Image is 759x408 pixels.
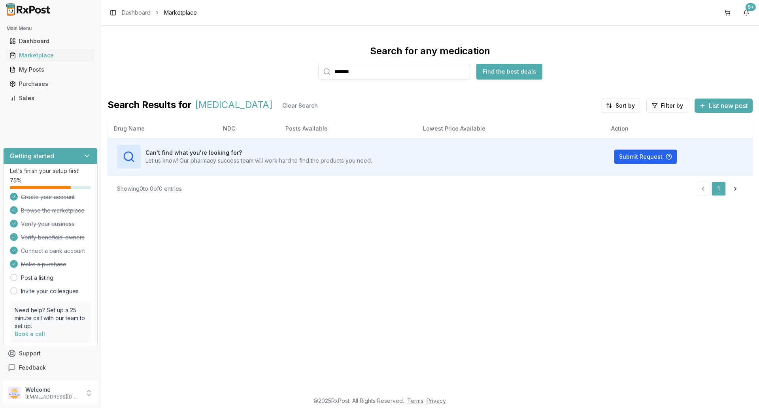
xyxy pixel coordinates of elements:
button: Submit Request [614,150,677,164]
button: 9+ [740,6,753,19]
th: NDC [217,119,279,138]
a: Dashboard [122,9,151,17]
th: Posts Available [279,119,417,138]
a: Sales [6,91,94,105]
button: Support [3,346,98,361]
span: [MEDICAL_DATA] [195,99,273,113]
a: Post a listing [21,274,53,282]
div: My Posts [9,66,91,74]
button: Sales [3,92,98,104]
a: My Posts [6,63,94,77]
th: Lowest Price Available [417,119,605,138]
nav: pagination [696,182,743,196]
iframe: Intercom live chat [732,381,751,400]
button: Sort by [601,99,640,113]
span: Browse the marketplace [21,207,85,214]
a: Dashboard [6,34,94,48]
img: RxPost Logo [3,3,54,16]
span: Create your account [21,193,75,201]
h3: Can't find what you're looking for? [145,149,372,157]
p: Need help? Set up a 25 minute call with our team to set up. [15,306,86,330]
img: User avatar [8,387,21,399]
button: Purchases [3,78,98,90]
a: Book a call [15,330,45,337]
span: Filter by [661,102,683,110]
div: Purchases [9,80,91,88]
a: Go to next page [727,182,743,196]
a: 1 [712,182,726,196]
span: Marketplace [164,9,197,17]
div: Dashboard [9,37,91,45]
button: My Posts [3,63,98,76]
button: Find the best deals [476,64,542,80]
a: Invite your colleagues [21,287,79,295]
p: Let's finish your setup first! [10,167,91,175]
p: Welcome [25,386,80,394]
span: 75 % [10,176,22,184]
button: List new post [695,99,753,113]
span: Verify your business [21,220,74,228]
span: Connect a bank account [21,247,85,255]
a: Purchases [6,77,94,91]
h2: Main Menu [6,25,94,32]
span: Feedback [19,364,46,372]
a: Privacy [427,397,446,404]
div: Search for any medication [370,45,490,57]
button: Clear Search [276,99,324,113]
button: Feedback [3,361,98,375]
div: Showing 0 to 0 of 0 entries [117,185,182,193]
p: Let us know! Our pharmacy success team will work hard to find the products you need. [145,157,372,165]
span: List new post [709,101,748,110]
button: Dashboard [3,35,98,47]
div: Sales [9,94,91,102]
div: Marketplace [9,51,91,59]
th: Drug Name [108,119,217,138]
span: Make a purchase [21,260,66,268]
button: Marketplace [3,49,98,62]
span: Verify beneficial owners [21,233,85,241]
th: Action [605,119,753,138]
p: [EMAIL_ADDRESS][DOMAIN_NAME] [25,394,80,400]
a: List new post [695,102,753,110]
a: Marketplace [6,48,94,63]
nav: breadcrumb [122,9,197,17]
button: Filter by [646,99,688,113]
a: Terms [407,397,423,404]
div: 9+ [746,3,756,11]
span: Search Results for [108,99,192,113]
span: Sort by [616,102,635,110]
h3: Getting started [10,151,54,161]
